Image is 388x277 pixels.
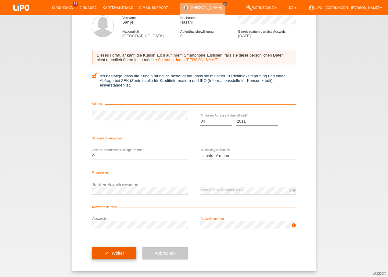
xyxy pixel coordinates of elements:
[92,171,110,174] span: Finanzielles
[92,102,105,105] span: Adresse
[122,29,180,38] div: [GEOGRAPHIC_DATA]
[291,225,296,228] a: info
[136,6,171,9] a: E-Mail Support
[155,251,176,256] span: Abbrechen
[180,30,214,33] span: Aufenthaltsbewilligung
[122,30,139,33] span: Nationalität
[291,223,296,228] i: info
[289,189,296,192] div: CHF
[373,271,386,275] a: Support
[243,6,280,9] a: buildWerkzeuge ▾
[246,5,252,11] i: build
[238,30,286,33] span: Einreisedatum gemäss Ausweis
[49,6,76,9] a: Kund*innen
[158,57,218,62] a: Scannen durch [PERSON_NAME]
[238,29,296,38] div: [DATE]
[92,137,123,140] span: Persönliche Angaben
[73,2,78,7] span: 34
[305,6,385,9] a: account_circleLIPO - Egerkingen - [PERSON_NAME] ▾
[92,205,119,209] span: Ausweisdokument
[112,251,124,256] span: Weiter
[223,2,227,6] a: close
[180,15,238,24] div: Hasani
[104,251,109,256] i: check
[122,16,136,20] span: Vorname
[92,247,136,259] button: check Weiter
[100,6,136,9] a: Kartenanträge
[92,50,296,65] div: Dieses Formular kann die Kundin auch auf ihrem Smartphone ausfüllen, falls sie diese persönlichen...
[76,6,99,9] a: Einkäufe
[286,6,299,9] a: DE ▾
[180,29,238,38] div: C
[190,5,222,10] a: [PERSON_NAME]
[308,5,314,11] i: account_circle
[224,2,227,5] i: close
[122,15,180,24] div: Sanije
[180,16,196,20] span: Nachname
[92,74,296,87] label: Ich bestätige, dass die Kundin mündlich bestätigt hat, dass sie mit einer Kreditfähigkeitsprüfung...
[142,247,188,259] button: Abbrechen
[6,13,37,17] a: LIPO pay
